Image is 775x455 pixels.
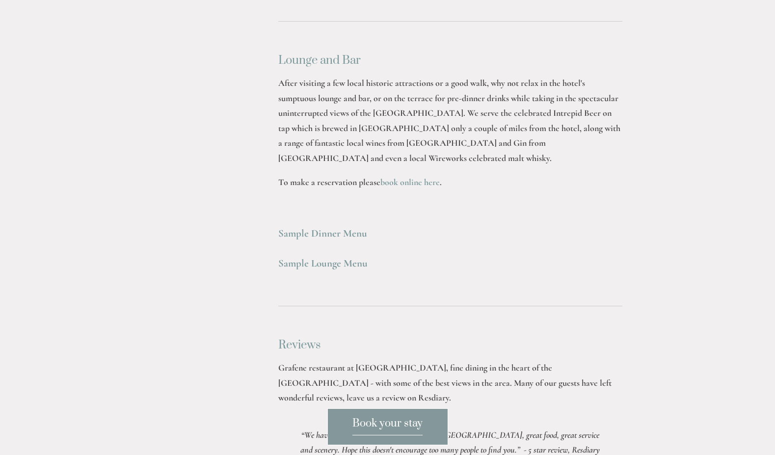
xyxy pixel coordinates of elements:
[278,175,622,190] p: To make a reservation please .
[278,54,622,67] h2: Lounge and Bar
[380,177,440,187] a: book online here
[278,360,622,405] p: Grafene restaurant at [GEOGRAPHIC_DATA], fine dining in the heart of the [GEOGRAPHIC_DATA] - with...
[278,339,622,351] h2: Reviews
[352,417,423,435] span: Book your stay
[327,408,448,445] a: Book your stay
[278,227,367,240] a: Sample Dinner Menu
[278,257,368,269] a: Sample Lounge Menu
[278,76,622,166] p: After visiting a few local historic attractions or a good walk, why not relax in the hotel's sump...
